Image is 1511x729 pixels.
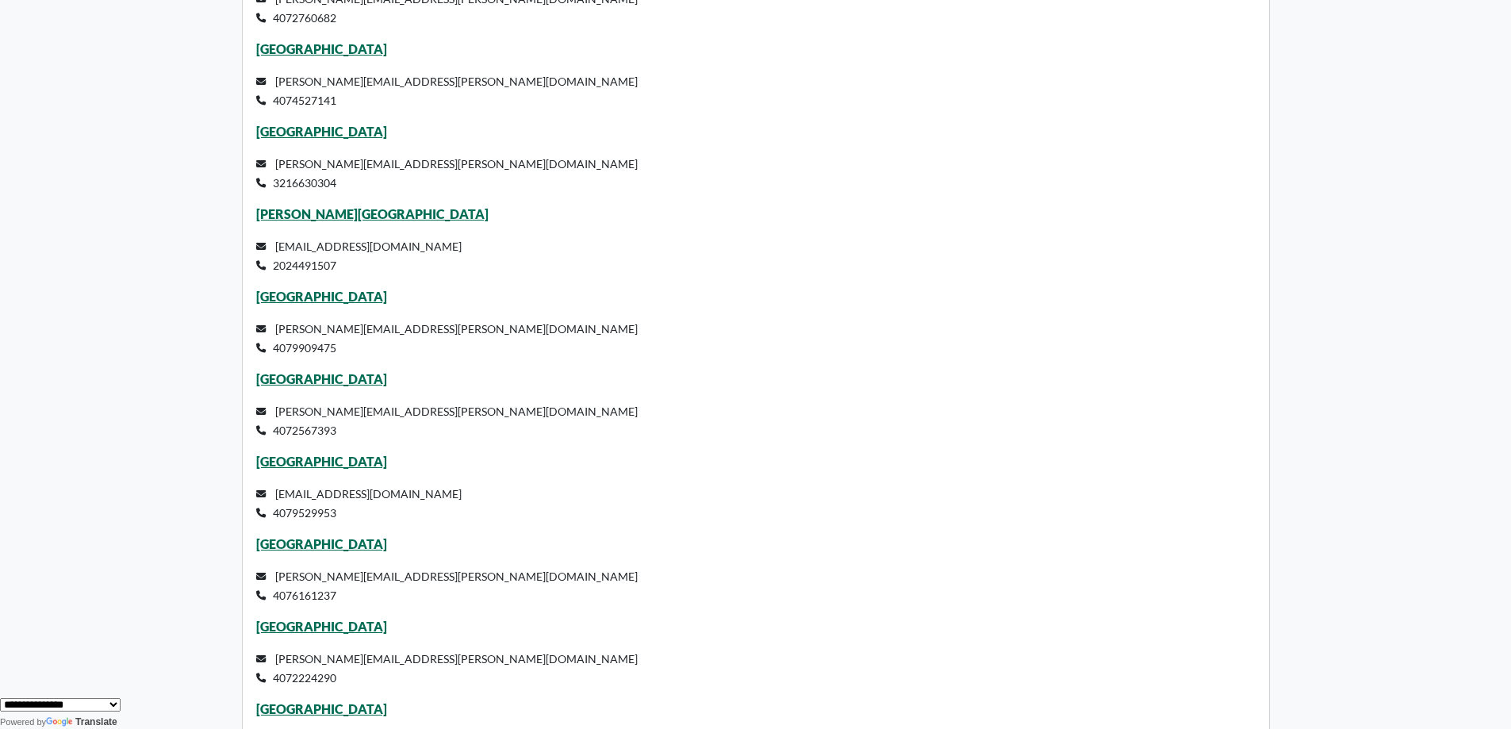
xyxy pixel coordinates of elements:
[46,717,75,728] img: Google Translate
[256,157,638,190] small: [PERSON_NAME][EMAIL_ADDRESS][PERSON_NAME][DOMAIN_NAME] 3216630304
[256,289,387,304] a: [GEOGRAPHIC_DATA]
[46,716,117,727] a: Translate
[256,405,638,437] small: [PERSON_NAME][EMAIL_ADDRESS][PERSON_NAME][DOMAIN_NAME] 4072567393
[256,454,387,469] a: [GEOGRAPHIC_DATA]
[256,240,462,272] small: [EMAIL_ADDRESS][DOMAIN_NAME] 2024491507
[256,487,462,520] small: [EMAIL_ADDRESS][DOMAIN_NAME] 4079529953
[256,652,638,685] small: [PERSON_NAME][EMAIL_ADDRESS][PERSON_NAME][DOMAIN_NAME] 4072224290
[256,619,387,634] a: [GEOGRAPHIC_DATA]
[256,75,638,107] small: [PERSON_NAME][EMAIL_ADDRESS][PERSON_NAME][DOMAIN_NAME] 4074527141
[256,570,638,602] small: [PERSON_NAME][EMAIL_ADDRESS][PERSON_NAME][DOMAIN_NAME] 4076161237
[256,536,387,551] a: [GEOGRAPHIC_DATA]
[256,371,387,386] a: [GEOGRAPHIC_DATA]
[256,41,387,56] a: [GEOGRAPHIC_DATA]
[256,322,638,355] small: [PERSON_NAME][EMAIL_ADDRESS][PERSON_NAME][DOMAIN_NAME] 4079909475
[256,206,489,221] a: [PERSON_NAME][GEOGRAPHIC_DATA]
[256,124,387,139] a: [GEOGRAPHIC_DATA]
